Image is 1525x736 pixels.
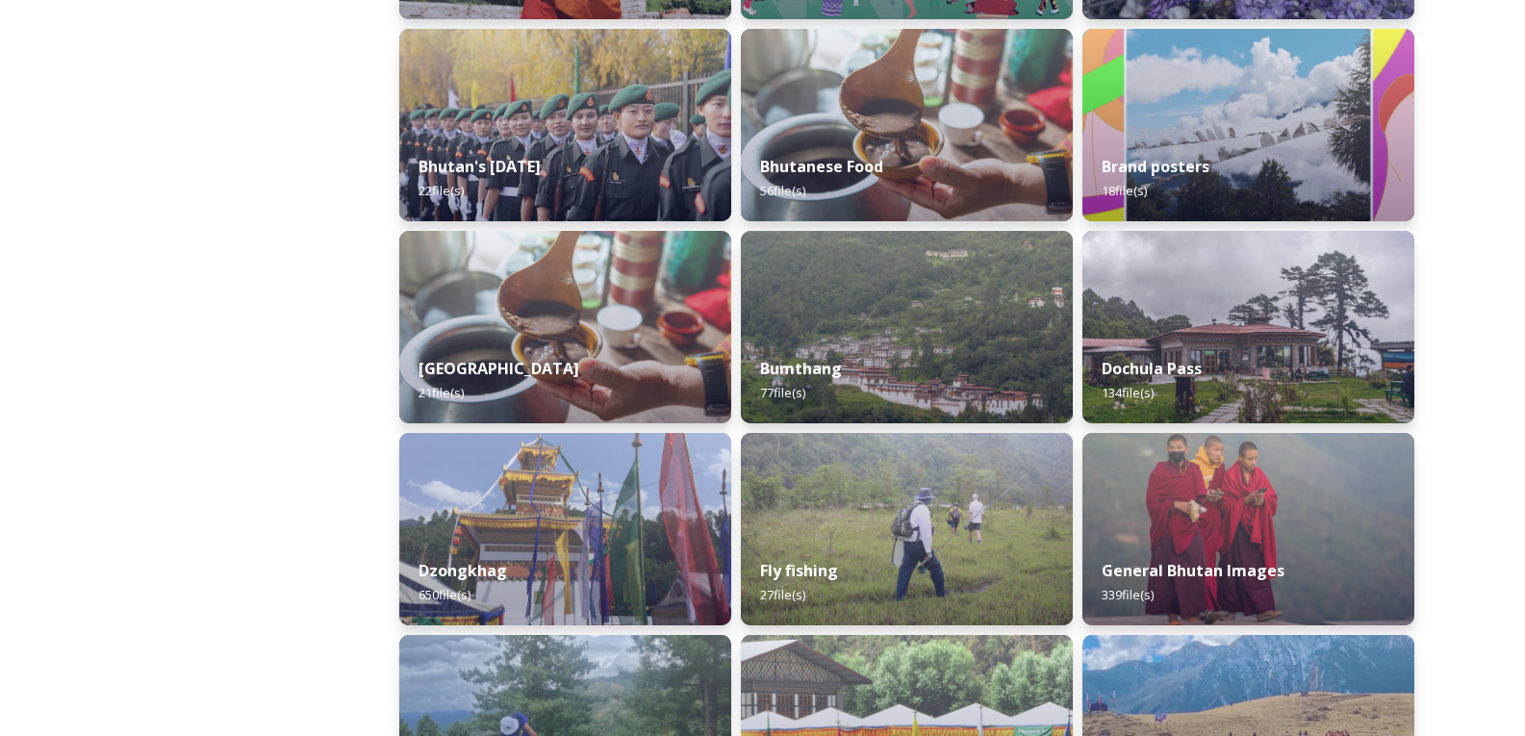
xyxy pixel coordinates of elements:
img: Bumdeling%2520090723%2520by%2520Amp%2520Sripimanwat-4.jpg [741,29,1073,221]
strong: Bhutanese Food [760,156,883,177]
strong: Bumthang [760,358,842,379]
img: MarcusWestbergBhutanHiRes-23.jpg [1082,433,1414,625]
img: by%2520Ugyen%2520Wangchuk14.JPG [741,433,1073,625]
span: 21 file(s) [419,384,464,401]
span: 650 file(s) [419,586,470,603]
strong: Dzongkhag [419,560,507,581]
span: 18 file(s) [1102,182,1147,199]
img: 2022-10-01%252011.41.43.jpg [1082,231,1414,423]
span: 22 file(s) [419,182,464,199]
span: 27 file(s) [760,586,805,603]
img: Bumdeling%2520090723%2520by%2520Amp%2520Sripimanwat-4%25202.jpg [399,231,731,423]
span: 77 file(s) [760,384,805,401]
strong: Brand posters [1102,156,1209,177]
img: Bhutan%2520National%2520Day10.jpg [399,29,731,221]
span: 134 file(s) [1102,384,1154,401]
img: Festival%2520Header.jpg [399,433,731,625]
strong: [GEOGRAPHIC_DATA] [419,358,579,379]
strong: General Bhutan Images [1102,560,1284,581]
span: 56 file(s) [760,182,805,199]
img: Bumthang%2520180723%2520by%2520Amp%2520Sripimanwat-20.jpg [741,231,1073,423]
img: Bhutan_Believe_800_1000_4.jpg [1082,29,1414,221]
strong: Dochula Pass [1102,358,1202,379]
strong: Bhutan's [DATE] [419,156,541,177]
strong: Fly fishing [760,560,838,581]
span: 339 file(s) [1102,586,1154,603]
